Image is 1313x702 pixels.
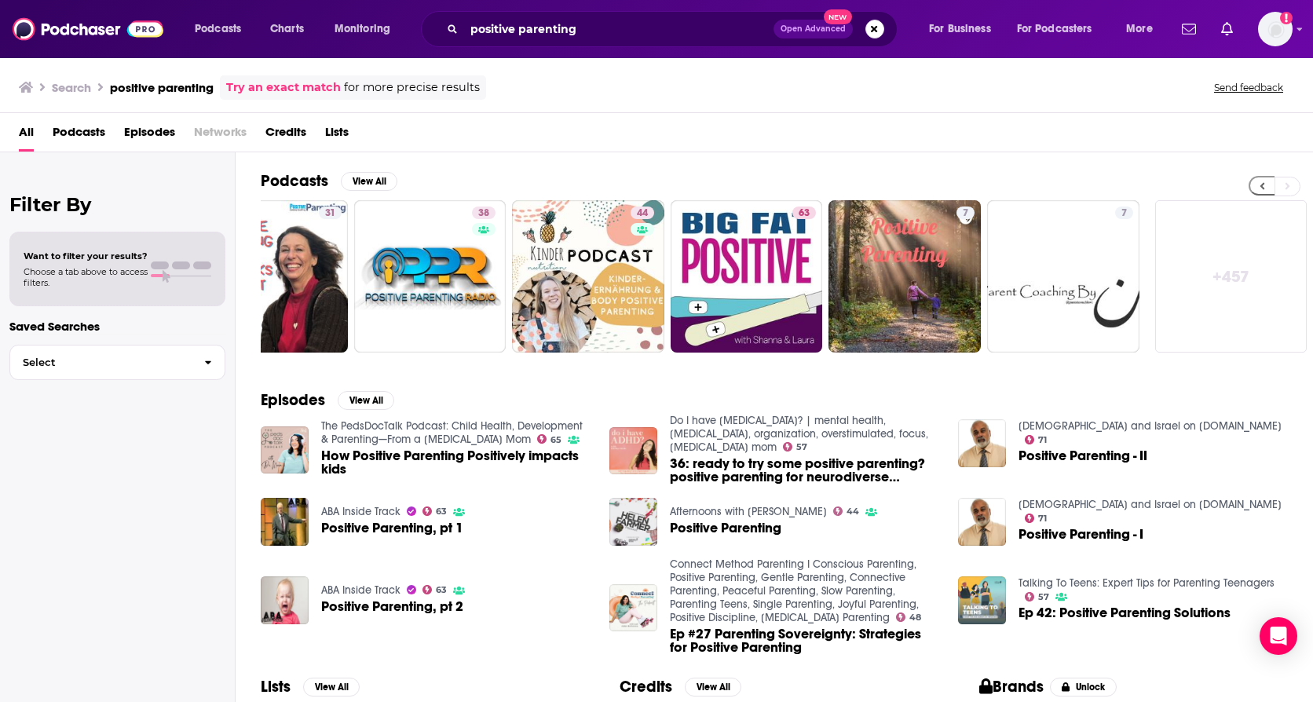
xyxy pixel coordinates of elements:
span: Logged in as molly.burgoyne [1258,12,1293,46]
img: Positive Parenting - II [958,419,1006,467]
span: How Positive Parenting Positively impacts kids [321,449,591,476]
button: Show profile menu [1258,12,1293,46]
span: 7 [963,206,968,221]
button: View All [338,391,394,410]
span: 63 [799,206,810,221]
a: ABA Inside Track [321,505,400,518]
button: open menu [918,16,1011,42]
h3: Search [52,80,91,95]
a: 57 [1025,592,1050,601]
svg: Add a profile image [1280,12,1293,24]
p: Saved Searches [9,319,225,334]
a: 44 [833,506,860,516]
a: Ep 42: Positive Parenting Solutions [958,576,1006,624]
span: 71 [1038,437,1047,444]
a: 63 [792,207,816,219]
button: open menu [1115,16,1172,42]
a: 7 [956,207,975,219]
span: For Podcasters [1017,18,1092,40]
a: Positive Parenting, pt 2 [321,600,463,613]
h2: Brands [979,677,1044,697]
a: 44 [512,200,664,353]
h2: Podcasts [261,171,328,191]
a: ListsView All [261,677,360,697]
img: Positive Parenting, pt 1 [261,498,309,546]
img: User Profile [1258,12,1293,46]
a: 36: ready to try some positive parenting? positive parenting for neurodiverse parents and kids [609,427,657,475]
button: View All [341,172,397,191]
span: 31 [325,206,335,221]
a: Charts [260,16,313,42]
a: Connect Method Parenting I Conscious Parenting, Positive Parenting, Gentle Parenting, Connective ... [670,558,919,624]
span: for more precise results [344,79,480,97]
img: Positive Parenting - I [958,498,1006,546]
span: Positive Parenting [670,521,781,535]
span: 71 [1038,515,1047,522]
a: 63 [422,506,448,516]
input: Search podcasts, credits, & more... [464,16,774,42]
a: Positive Parenting - I [1019,528,1143,541]
a: 71 [1025,514,1048,523]
a: Positive Parenting - II [1019,449,1147,463]
span: 65 [550,437,561,444]
span: Monitoring [335,18,390,40]
a: Show notifications dropdown [1215,16,1239,42]
img: How Positive Parenting Positively impacts kids [261,426,309,474]
a: Positive Parenting, pt 1 [321,521,463,535]
a: 7 [987,200,1139,353]
a: 7 [828,200,981,353]
a: 48 [896,612,922,622]
a: 44 [631,207,654,219]
a: ABA Inside Track [321,583,400,597]
a: Holy Scriptures and Israel on Oneplace.com [1019,498,1282,511]
span: Select [10,357,192,367]
a: 36: ready to try some positive parenting? positive parenting for neurodiverse parents and kids [670,457,939,484]
img: Positive Parenting, pt 2 [261,576,309,624]
a: Credits [265,119,306,152]
a: CreditsView All [620,677,741,697]
a: 57 [783,442,808,452]
a: PodcastsView All [261,171,397,191]
span: New [824,9,852,24]
img: Positive Parenting [609,498,657,546]
button: Open AdvancedNew [774,20,853,38]
a: Try an exact match [226,79,341,97]
h2: Episodes [261,390,325,410]
a: Do I have ADHD? | mental health, procrastination, organization, overstimulated, focus, ADHD mom [670,414,928,454]
span: Charts [270,18,304,40]
span: 57 [1038,594,1049,601]
span: 44 [637,206,648,221]
a: Lists [325,119,349,152]
button: View All [685,678,741,697]
button: open menu [324,16,411,42]
a: All [19,119,34,152]
button: open menu [184,16,262,42]
span: For Business [929,18,991,40]
a: 38 [472,207,496,219]
span: Podcasts [195,18,241,40]
a: 71 [1025,435,1048,444]
img: Ep #27 Parenting Sovereignty: Strategies for Positive Parenting [609,584,657,632]
a: 31 [196,200,348,353]
span: Ep 42: Positive Parenting Solutions [1019,606,1231,620]
img: Podchaser - Follow, Share and Rate Podcasts [13,14,163,44]
span: Episodes [124,119,175,152]
span: Open Advanced [781,25,846,33]
a: Show notifications dropdown [1176,16,1202,42]
span: 44 [847,508,859,515]
a: Holy Scriptures and Israel on Oneplace.com [1019,419,1282,433]
span: Networks [194,119,247,152]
